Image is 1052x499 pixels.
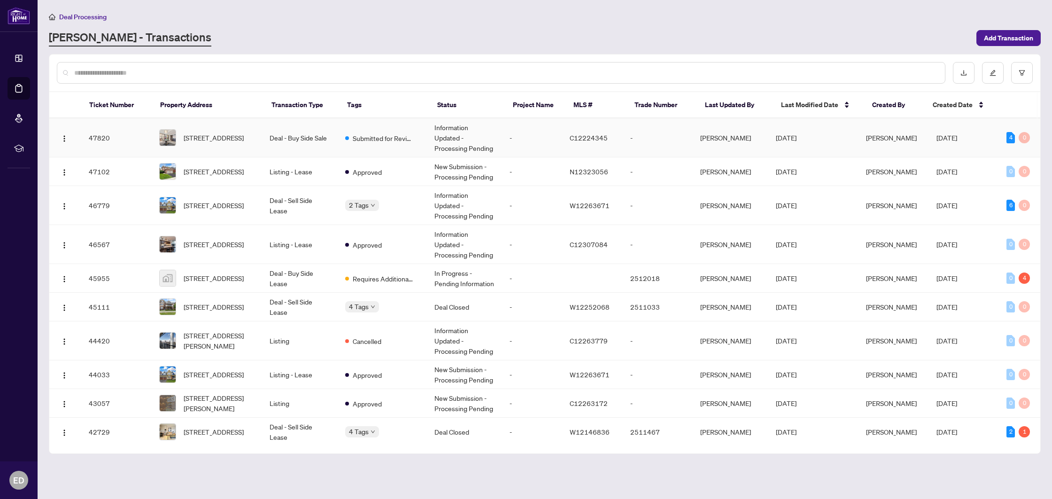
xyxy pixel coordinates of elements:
[1019,426,1030,437] div: 1
[82,92,153,118] th: Ticket Number
[1019,273,1030,284] div: 4
[502,118,562,157] td: -
[623,118,693,157] td: -
[570,399,608,407] span: C12263172
[61,429,68,437] img: Logo
[81,225,152,264] td: 46567
[184,273,244,283] span: [STREET_ADDRESS]
[776,336,797,345] span: [DATE]
[502,321,562,360] td: -
[1006,426,1015,437] div: 2
[49,30,211,47] a: [PERSON_NAME] - Transactions
[866,336,917,345] span: [PERSON_NAME]
[570,303,610,311] span: W12252068
[264,92,340,118] th: Transaction Type
[81,321,152,360] td: 44420
[1019,301,1030,312] div: 0
[502,264,562,293] td: -
[160,130,176,146] img: thumbnail-img
[427,389,502,418] td: New Submission - Processing Pending
[61,169,68,176] img: Logo
[866,201,917,210] span: [PERSON_NAME]
[936,428,957,436] span: [DATE]
[61,304,68,312] img: Logo
[936,133,957,142] span: [DATE]
[982,62,1004,84] button: edit
[623,225,693,264] td: -
[623,157,693,186] td: -
[57,367,72,382] button: Logo
[776,428,797,436] span: [DATE]
[160,236,176,252] img: thumbnail-img
[340,92,430,118] th: Tags
[776,274,797,282] span: [DATE]
[866,370,917,379] span: [PERSON_NAME]
[353,240,382,250] span: Approved
[866,274,917,282] span: [PERSON_NAME]
[693,225,768,264] td: [PERSON_NAME]
[502,157,562,186] td: -
[1006,301,1015,312] div: 0
[502,293,562,321] td: -
[936,370,957,379] span: [DATE]
[693,418,768,446] td: [PERSON_NAME]
[184,133,244,143] span: [STREET_ADDRESS]
[936,167,957,176] span: [DATE]
[776,201,797,210] span: [DATE]
[1006,132,1015,143] div: 4
[262,293,337,321] td: Deal - Sell Side Lease
[427,225,502,264] td: Information Updated - Processing Pending
[57,164,72,179] button: Logo
[262,360,337,389] td: Listing - Lease
[936,274,957,282] span: [DATE]
[81,186,152,225] td: 46779
[776,167,797,176] span: [DATE]
[61,400,68,408] img: Logo
[1019,200,1030,211] div: 0
[976,30,1041,46] button: Add Transaction
[570,133,608,142] span: C12224345
[776,370,797,379] span: [DATE]
[57,299,72,314] button: Logo
[866,167,917,176] span: [PERSON_NAME]
[427,293,502,321] td: Deal Closed
[936,336,957,345] span: [DATE]
[57,271,72,286] button: Logo
[81,293,152,321] td: 45111
[623,360,693,389] td: -
[693,389,768,418] td: [PERSON_NAME]
[353,133,414,143] span: Submitted for Review
[693,157,768,186] td: [PERSON_NAME]
[184,330,255,351] span: [STREET_ADDRESS][PERSON_NAME]
[262,186,337,225] td: Deal - Sell Side Lease
[925,92,996,118] th: Created Date
[936,201,957,210] span: [DATE]
[697,92,774,118] th: Last Updated By
[262,389,337,418] td: Listing
[866,240,917,249] span: [PERSON_NAME]
[353,273,414,284] span: Requires Additional Docs
[353,336,381,346] span: Cancelled
[61,275,68,283] img: Logo
[61,338,68,345] img: Logo
[1019,369,1030,380] div: 0
[693,293,768,321] td: [PERSON_NAME]
[776,399,797,407] span: [DATE]
[1006,166,1015,177] div: 0
[953,62,975,84] button: download
[1019,132,1030,143] div: 0
[1006,335,1015,346] div: 0
[349,426,369,437] span: 4 Tags
[8,7,30,24] img: logo
[61,242,68,249] img: Logo
[427,157,502,186] td: New Submission - Processing Pending
[623,418,693,446] td: 2511467
[1019,166,1030,177] div: 0
[160,395,176,411] img: thumbnail-img
[160,333,176,349] img: thumbnail-img
[1006,398,1015,409] div: 0
[570,167,608,176] span: N12323056
[1006,369,1015,380] div: 0
[960,70,967,76] span: download
[81,418,152,446] td: 42729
